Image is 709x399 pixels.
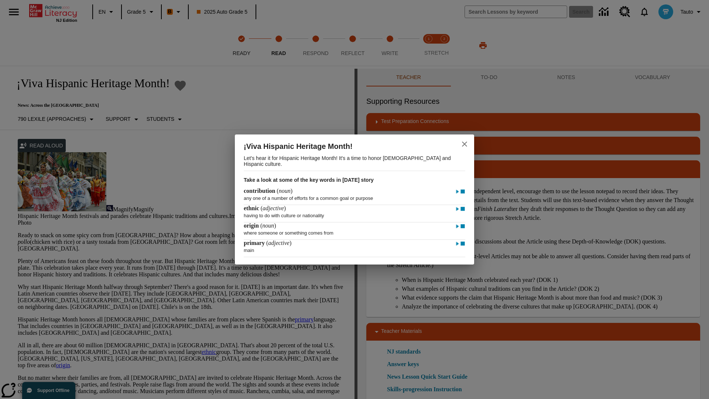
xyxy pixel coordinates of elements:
h4: ( ) [244,222,276,229]
p: any one of a number of efforts for a common goal or purpose [244,192,465,201]
p: where someone or something comes from [244,226,465,236]
button: close [456,135,473,153]
span: noun [262,222,274,229]
p: having to do with culture or nationality [244,209,465,218]
h3: Take a look at some of the key words in [DATE] story [244,171,465,188]
span: adjective [263,205,284,211]
h2: ¡Viva Hispanic Heritage Month! [244,140,443,152]
span: contribution [244,188,277,194]
h4: ( ) [244,205,286,212]
span: ethnic [244,205,261,211]
img: Play - primary [455,240,460,248]
img: Stop - contribution [460,188,465,195]
span: origin [244,222,260,229]
img: Stop - primary [460,240,465,248]
img: Play - origin [455,223,460,230]
h4: ( ) [244,240,291,246]
p: Let's hear it for Hispanic Heritage Month! It's a time to honor [DEMOGRAPHIC_DATA] and Hispanic c... [244,152,465,171]
span: noun [279,188,291,194]
img: Stop - origin [460,223,465,230]
span: primary [244,240,266,246]
p: main [244,244,465,253]
img: Stop - ethnic [460,205,465,213]
h4: ( ) [244,188,292,194]
img: Play - ethnic [455,205,460,213]
span: adjective [268,240,290,246]
img: Play - contribution [455,188,460,195]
